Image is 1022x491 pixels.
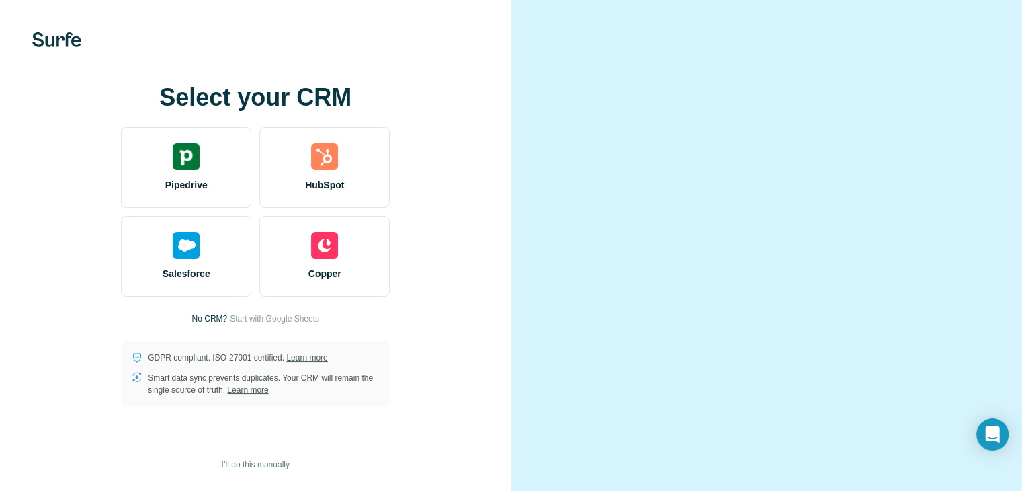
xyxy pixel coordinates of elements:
[148,372,379,396] p: Smart data sync prevents duplicates. Your CRM will remain the single source of truth.
[173,143,200,170] img: pipedrive's logo
[311,232,338,259] img: copper's logo
[976,418,1009,451] div: Open Intercom Messenger
[192,313,228,325] p: No CRM?
[311,143,338,170] img: hubspot's logo
[148,352,327,364] p: GDPR compliant. ISO-27001 certified.
[32,32,81,47] img: Surfe's logo
[222,459,290,471] span: I’ll do this manually
[305,178,344,192] span: HubSpot
[173,232,200,259] img: salesforce's logo
[308,267,341,280] span: Copper
[163,267,210,280] span: Salesforce
[121,84,390,111] h1: Select your CRM
[230,313,319,325] button: Start with Google Sheets
[165,178,208,192] span: Pipedrive
[227,385,268,395] a: Learn more
[212,455,299,475] button: I’ll do this manually
[286,353,327,363] a: Learn more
